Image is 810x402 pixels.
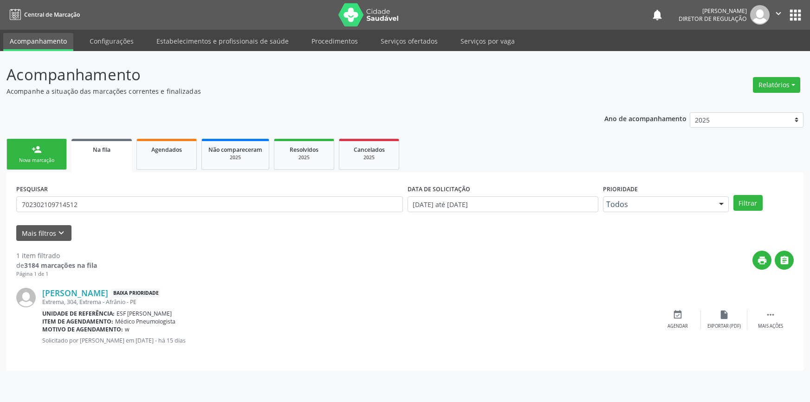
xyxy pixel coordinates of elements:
a: [PERSON_NAME] [42,288,108,298]
button: apps [787,7,804,23]
i: keyboard_arrow_down [56,228,66,238]
span: Não compareceram [208,146,262,154]
input: Nome, CNS [16,196,403,212]
i:  [765,310,776,320]
b: Unidade de referência: [42,310,115,318]
div: Extrema, 304, Extrema - Afrânio - PE [42,298,654,306]
span: Na fila [93,146,110,154]
i: event_available [673,310,683,320]
a: Configurações [83,33,140,49]
div: 1 item filtrado [16,251,97,260]
img: img [750,5,770,25]
button: Relatórios [753,77,800,93]
a: Acompanhamento [3,33,73,51]
span: Todos [606,200,710,209]
div: 2025 [346,154,392,161]
p: Acompanhe a situação das marcações correntes e finalizadas [6,86,564,96]
span: Central de Marcação [24,11,80,19]
a: Procedimentos [305,33,364,49]
i: print [757,255,767,266]
button:  [775,251,794,270]
button: Filtrar [733,195,763,211]
span: Agendados [151,146,182,154]
a: Estabelecimentos e profissionais de saúde [150,33,295,49]
button: print [752,251,771,270]
span: Baixa Prioridade [111,288,161,298]
div: 2025 [281,154,327,161]
div: Exportar (PDF) [707,323,741,330]
div: person_add [32,144,42,155]
i:  [779,255,790,266]
div: [PERSON_NAME] [679,7,747,15]
label: PESQUISAR [16,182,48,196]
button: notifications [651,8,664,21]
button: Mais filtroskeyboard_arrow_down [16,225,71,241]
div: 2025 [208,154,262,161]
div: Mais ações [758,323,783,330]
i: insert_drive_file [719,310,729,320]
label: DATA DE SOLICITAÇÃO [408,182,470,196]
b: Motivo de agendamento: [42,325,123,333]
span: Resolvidos [290,146,318,154]
p: Solicitado por [PERSON_NAME] em [DATE] - há 15 dias [42,337,654,344]
a: Central de Marcação [6,7,80,22]
div: de [16,260,97,270]
span: w [125,325,130,333]
div: Página 1 de 1 [16,270,97,278]
div: Nova marcação [13,157,60,164]
i:  [773,8,784,19]
a: Serviços ofertados [374,33,444,49]
span: ESF [PERSON_NAME] [117,310,172,318]
label: Prioridade [603,182,638,196]
span: Diretor de regulação [679,15,747,23]
span: Médico Pneumologista [115,318,175,325]
button:  [770,5,787,25]
img: img [16,288,36,307]
input: Selecione um intervalo [408,196,598,212]
div: Agendar [667,323,688,330]
a: Serviços por vaga [454,33,521,49]
p: Ano de acompanhamento [604,112,687,124]
b: Item de agendamento: [42,318,113,325]
strong: 3184 marcações na fila [24,261,97,270]
p: Acompanhamento [6,63,564,86]
span: Cancelados [354,146,385,154]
